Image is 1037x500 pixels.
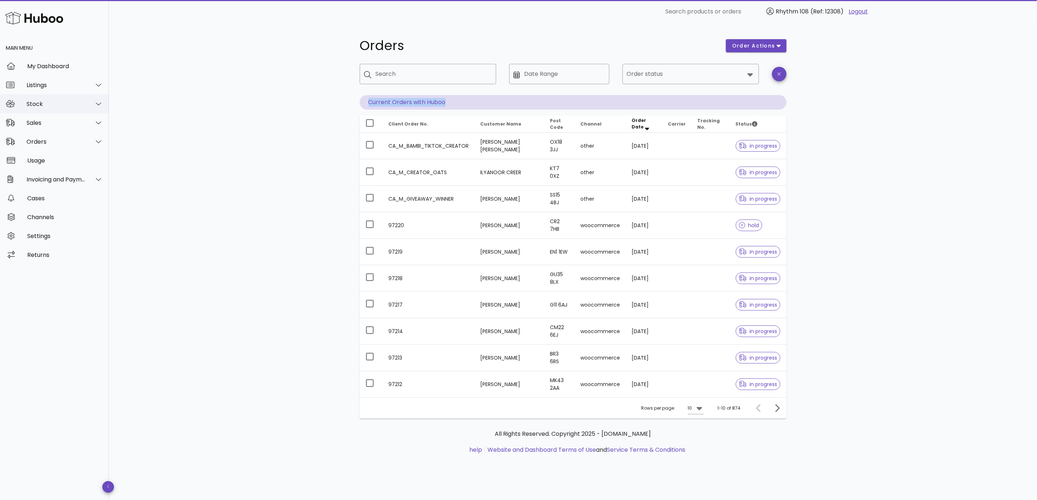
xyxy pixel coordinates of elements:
[726,39,786,52] button: order actions
[739,170,777,175] span: in progress
[732,42,775,50] span: order actions
[27,63,103,70] div: My Dashboard
[26,101,86,107] div: Stock
[27,251,103,258] div: Returns
[641,398,704,419] div: Rows per page:
[26,138,86,145] div: Orders
[736,121,758,127] span: Status
[626,115,662,133] th: Order Date: Sorted descending. Activate to remove sorting.
[27,233,103,239] div: Settings
[383,292,475,318] td: 97217
[575,115,626,133] th: Channel
[485,446,685,454] li: and
[475,265,544,292] td: [PERSON_NAME]
[739,276,777,281] span: in progress
[622,64,759,84] div: Order status
[776,7,809,16] span: Rhythm 108
[607,446,685,454] a: Service Terms & Conditions
[575,265,626,292] td: woocommerce
[739,355,777,360] span: in progress
[27,214,103,221] div: Channels
[575,212,626,239] td: woocommerce
[475,159,544,186] td: ILYANOOR CREER
[544,212,575,239] td: CR2 7HB
[739,223,759,228] span: hold
[383,345,475,371] td: 97213
[475,115,544,133] th: Customer Name
[688,405,692,411] div: 10
[389,121,429,127] span: Client Order No.
[626,371,662,397] td: [DATE]
[632,117,646,130] span: Order Date
[544,239,575,265] td: EN1 1EW
[475,371,544,397] td: [PERSON_NAME]
[575,133,626,159] td: other
[691,115,730,133] th: Tracking No.
[575,371,626,397] td: woocommerce
[469,446,482,454] a: help
[697,118,720,130] span: Tracking No.
[383,133,475,159] td: CA_M_BAMBI_TIKTOK_CREATOR
[662,115,691,133] th: Carrier
[487,446,596,454] a: Website and Dashboard Terms of Use
[475,318,544,345] td: [PERSON_NAME]
[626,159,662,186] td: [DATE]
[688,402,704,414] div: 10Rows per page:
[475,212,544,239] td: [PERSON_NAME]
[383,318,475,345] td: 97214
[383,186,475,212] td: CA_M_GIVEAWAY_WINNER
[475,239,544,265] td: [PERSON_NAME]
[575,318,626,345] td: woocommerce
[739,329,777,334] span: in progress
[739,302,777,307] span: in progress
[366,430,781,438] p: All Rights Reserved. Copyright 2025 - [DOMAIN_NAME]
[575,345,626,371] td: woocommerce
[718,405,741,411] div: 1-10 of 874
[475,186,544,212] td: [PERSON_NAME]
[475,133,544,159] td: [PERSON_NAME] [PERSON_NAME]
[481,121,522,127] span: Customer Name
[544,265,575,292] td: GU35 8LX
[5,10,63,26] img: Huboo Logo
[575,186,626,212] td: other
[544,159,575,186] td: KT7 0XZ
[739,249,777,254] span: in progress
[383,265,475,292] td: 97218
[626,292,662,318] td: [DATE]
[544,292,575,318] td: G11 6AJ
[581,121,602,127] span: Channel
[739,196,777,201] span: in progress
[27,195,103,202] div: Cases
[26,82,86,89] div: Listings
[544,345,575,371] td: BR3 6RS
[544,318,575,345] td: CM22 6EJ
[739,382,777,387] span: in progress
[27,157,103,164] div: Usage
[811,7,844,16] span: (Ref: 12308)
[730,115,787,133] th: Status
[544,133,575,159] td: OX18 3JJ
[739,143,777,148] span: in progress
[849,7,868,16] a: Logout
[550,118,563,130] span: Post Code
[383,115,475,133] th: Client Order No.
[626,318,662,345] td: [DATE]
[575,159,626,186] td: other
[544,186,575,212] td: SS15 4BJ
[475,292,544,318] td: [PERSON_NAME]
[771,402,784,415] button: Next page
[383,239,475,265] td: 97219
[575,239,626,265] td: woocommerce
[383,371,475,397] td: 97212
[360,95,787,110] p: Current Orders with Huboo
[626,186,662,212] td: [DATE]
[626,133,662,159] td: [DATE]
[668,121,686,127] span: Carrier
[360,39,718,52] h1: Orders
[626,265,662,292] td: [DATE]
[383,212,475,239] td: 97220
[26,176,86,183] div: Invoicing and Payments
[626,212,662,239] td: [DATE]
[626,239,662,265] td: [DATE]
[475,345,544,371] td: [PERSON_NAME]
